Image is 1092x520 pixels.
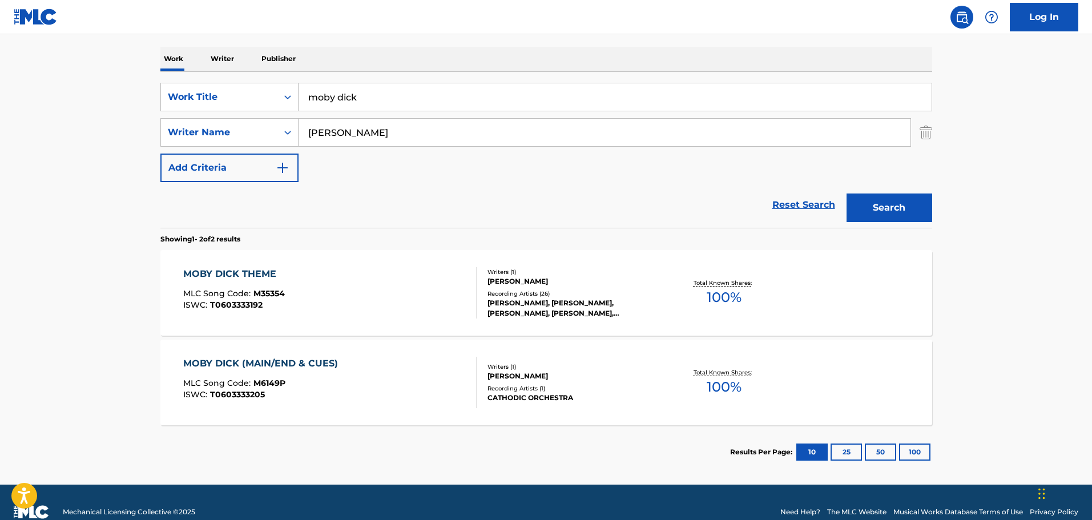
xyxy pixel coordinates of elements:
div: Work Title [168,90,271,104]
button: 100 [899,444,930,461]
p: Writer [207,47,237,71]
p: Total Known Shares: [694,279,755,287]
p: Results Per Page: [730,447,795,457]
a: Public Search [950,6,973,29]
span: M35354 [253,288,285,299]
a: MOBY DICK THEMEMLC Song Code:M35354ISWC:T0603333192Writers (1)[PERSON_NAME]Recording Artists (26)... [160,250,932,336]
a: MOBY DICK (MAIN/END & CUES)MLC Song Code:M6149PISWC:T0603333205Writers (1)[PERSON_NAME]Recording ... [160,340,932,425]
p: Work [160,47,187,71]
button: 50 [865,444,896,461]
div: MOBY DICK (MAIN/END & CUES) [183,357,344,370]
button: Search [847,194,932,222]
span: MLC Song Code : [183,288,253,299]
a: The MLC Website [827,507,887,517]
div: CATHODIC ORCHESTRA [487,393,660,403]
img: logo [14,505,49,519]
div: [PERSON_NAME], [PERSON_NAME], [PERSON_NAME], [PERSON_NAME], [PERSON_NAME], [PERSON_NAME] [487,298,660,319]
div: Drag [1038,477,1045,511]
span: ISWC : [183,300,210,310]
img: Delete Criterion [920,118,932,147]
div: MOBY DICK THEME [183,267,285,281]
a: Privacy Policy [1030,507,1078,517]
button: 10 [796,444,828,461]
div: Recording Artists ( 26 ) [487,289,660,298]
iframe: Chat Widget [1035,465,1092,520]
button: Add Criteria [160,154,299,182]
img: MLC Logo [14,9,58,25]
span: M6149P [253,378,285,388]
a: Need Help? [780,507,820,517]
form: Search Form [160,83,932,228]
span: 100 % [707,287,742,308]
a: Log In [1010,3,1078,31]
span: ISWC : [183,389,210,400]
p: Showing 1 - 2 of 2 results [160,234,240,244]
div: [PERSON_NAME] [487,371,660,381]
div: Writers ( 1 ) [487,268,660,276]
button: 25 [831,444,862,461]
img: 9d2ae6d4665cec9f34b9.svg [276,161,289,175]
p: Publisher [258,47,299,71]
span: T0603333192 [210,300,263,310]
span: MLC Song Code : [183,378,253,388]
span: Mechanical Licensing Collective © 2025 [63,507,195,517]
div: Writer Name [168,126,271,139]
span: 100 % [707,377,742,397]
div: Recording Artists ( 1 ) [487,384,660,393]
img: search [955,10,969,24]
div: [PERSON_NAME] [487,276,660,287]
p: Total Known Shares: [694,368,755,377]
img: help [985,10,998,24]
a: Musical Works Database Terms of Use [893,507,1023,517]
a: Reset Search [767,192,841,217]
div: Help [980,6,1003,29]
span: T0603333205 [210,389,265,400]
div: Writers ( 1 ) [487,362,660,371]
